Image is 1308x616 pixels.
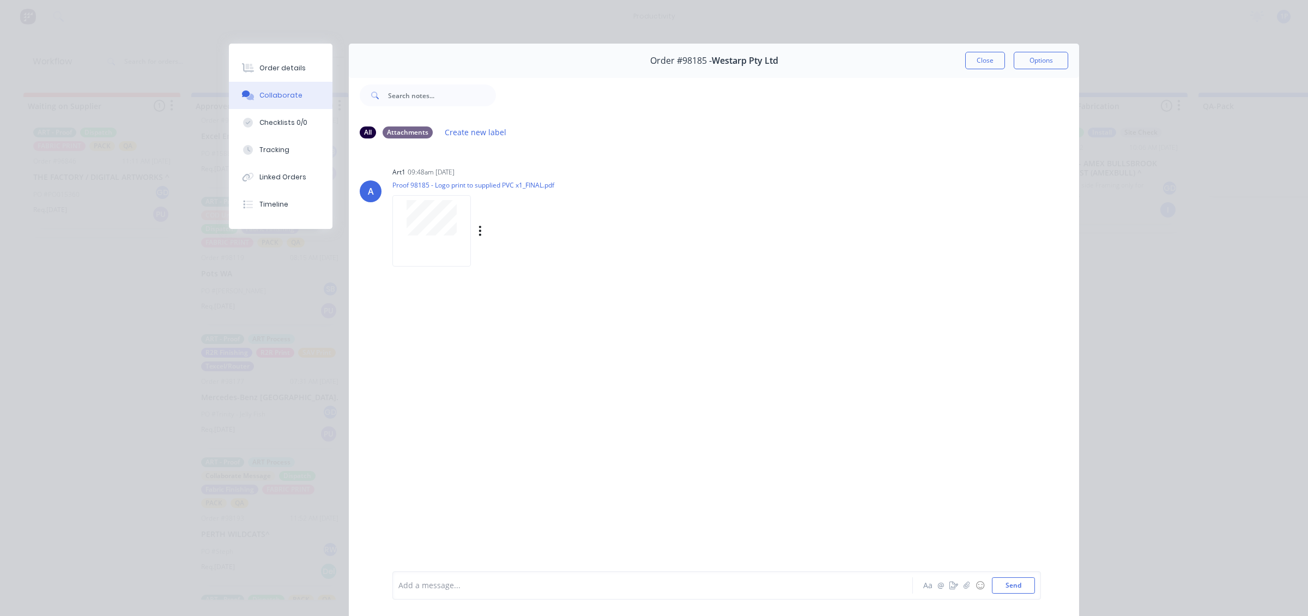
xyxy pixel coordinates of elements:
div: Linked Orders [259,172,306,182]
input: Search notes... [388,84,496,106]
button: Checklists 0/0 [229,109,332,136]
button: Order details [229,55,332,82]
button: Collaborate [229,82,332,109]
button: Send [992,577,1035,594]
span: Order #98185 - [650,56,712,66]
button: Aa [921,579,934,592]
button: Options [1014,52,1068,69]
div: A [368,185,374,198]
div: Checklists 0/0 [259,118,307,128]
div: 09:48am [DATE] [408,167,455,177]
button: Timeline [229,191,332,218]
button: Close [965,52,1005,69]
div: Attachments [383,126,433,138]
div: All [360,126,376,138]
div: Collaborate [259,90,302,100]
span: Westarp Pty Ltd [712,56,778,66]
button: @ [934,579,947,592]
button: ☺ [973,579,986,592]
div: art1 [392,167,405,177]
div: Timeline [259,200,288,209]
button: Create new label [439,125,512,140]
button: Linked Orders [229,164,332,191]
button: Tracking [229,136,332,164]
div: Tracking [259,145,289,155]
div: Order details [259,63,306,73]
p: Proof 98185 - Logo print to supplied PVC x1_FINAL.pdf [392,180,592,190]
